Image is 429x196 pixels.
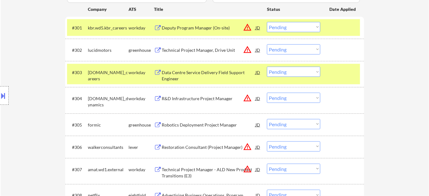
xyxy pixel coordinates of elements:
[162,96,255,102] div: R&D Infrastructure Project Manager
[162,47,255,53] div: Technical Project Manager, Drive Unit
[243,45,252,54] button: warning_amber
[162,122,255,128] div: Robotics Deployment Project Manager
[162,25,255,31] div: Deputy Program Manager (On-site)
[88,6,129,12] div: Company
[72,25,83,31] div: #301
[243,165,252,173] button: warning_amber
[88,25,129,31] div: kbr.wd5.kbr_careers
[243,142,252,151] button: warning_amber
[267,3,320,15] div: Status
[255,67,261,78] div: JD
[129,96,154,102] div: workday
[129,6,154,12] div: ATS
[243,23,252,32] button: warning_amber
[255,164,261,175] div: JD
[162,167,255,179] div: Technical Project Manager - ALD New Product Transitions (E3)
[129,122,154,128] div: greenhouse
[129,167,154,173] div: workday
[255,93,261,104] div: JD
[162,69,255,82] div: Data Centre Service Delivery Field Support Engineer
[129,47,154,53] div: greenhouse
[255,22,261,33] div: JD
[329,6,357,12] div: Date Applied
[154,6,261,12] div: Title
[255,44,261,56] div: JD
[129,25,154,31] div: workday
[129,144,154,150] div: lever
[255,119,261,130] div: JD
[243,94,252,102] button: warning_amber
[88,167,129,173] div: amat.wd1.external
[255,141,261,153] div: JD
[72,167,83,173] div: #307
[129,69,154,76] div: workday
[162,144,255,150] div: Restoration Consultant (Project Manager)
